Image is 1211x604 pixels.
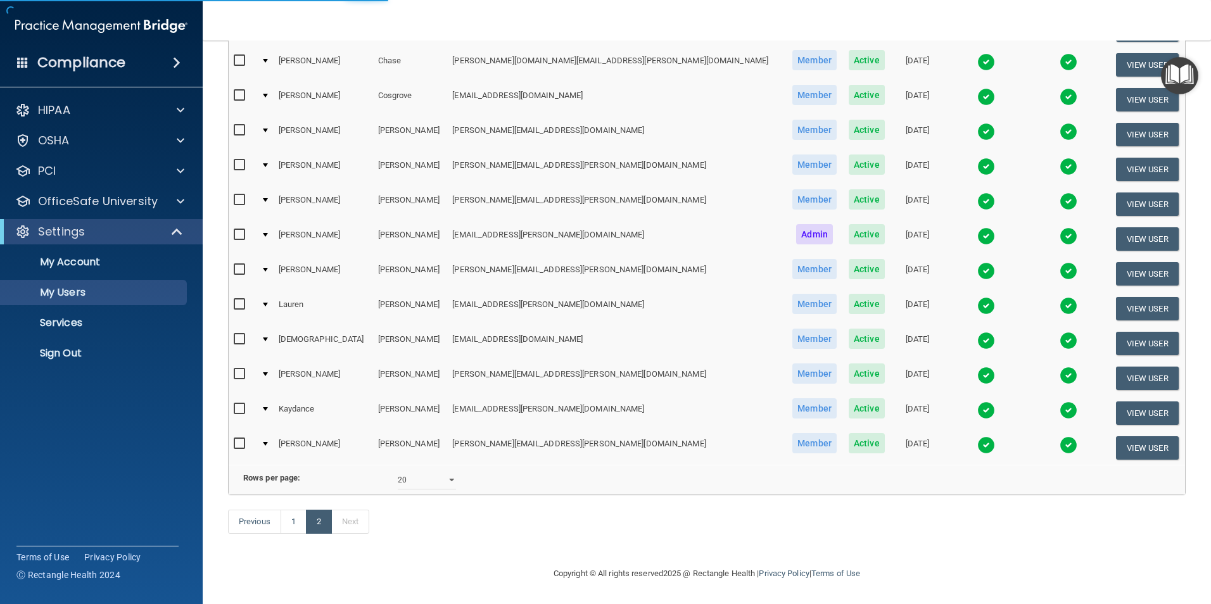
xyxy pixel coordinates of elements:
td: [PERSON_NAME] [373,431,448,465]
span: Member [792,433,837,453]
img: tick.e7d51cea.svg [1060,332,1077,349]
img: tick.e7d51cea.svg [977,123,995,141]
button: View User [1116,436,1179,460]
p: My Account [8,256,181,268]
a: 2 [306,510,332,534]
img: tick.e7d51cea.svg [1060,297,1077,315]
td: [PERSON_NAME] [274,152,373,187]
td: [PERSON_NAME] [274,47,373,82]
td: [PERSON_NAME] [373,291,448,326]
span: Active [849,433,885,453]
p: OfficeSafe University [38,194,158,209]
span: Member [792,154,837,175]
span: Active [849,363,885,384]
td: [PERSON_NAME] [274,222,373,256]
td: [EMAIL_ADDRESS][DOMAIN_NAME] [447,82,786,117]
td: [DATE] [891,152,944,187]
td: [PERSON_NAME] [373,396,448,431]
img: tick.e7d51cea.svg [1060,192,1077,210]
span: Active [849,154,885,175]
td: Lauren [274,291,373,326]
h4: Compliance [37,54,125,72]
td: [PERSON_NAME][EMAIL_ADDRESS][DOMAIN_NAME] [447,117,786,152]
img: tick.e7d51cea.svg [977,192,995,210]
a: Settings [15,224,184,239]
td: [PERSON_NAME] [274,256,373,291]
img: tick.e7d51cea.svg [1060,123,1077,141]
a: Terms of Use [811,569,860,578]
td: [PERSON_NAME][DOMAIN_NAME][EMAIL_ADDRESS][PERSON_NAME][DOMAIN_NAME] [447,47,786,82]
img: tick.e7d51cea.svg [977,262,995,280]
a: Privacy Policy [84,551,141,563]
button: View User [1116,262,1179,286]
p: PCI [38,163,56,179]
img: tick.e7d51cea.svg [1060,88,1077,106]
span: Active [849,398,885,418]
a: Privacy Policy [759,569,809,578]
td: [PERSON_NAME][EMAIL_ADDRESS][PERSON_NAME][DOMAIN_NAME] [447,152,786,187]
span: Member [792,259,837,279]
span: Member [792,50,837,70]
p: Services [8,317,181,329]
td: [PERSON_NAME] [274,187,373,222]
img: tick.e7d51cea.svg [1060,401,1077,419]
td: Chase [373,47,448,82]
td: [PERSON_NAME] [274,361,373,396]
td: [PERSON_NAME] [373,326,448,361]
img: tick.e7d51cea.svg [977,88,995,106]
p: My Users [8,286,181,299]
a: HIPAA [15,103,184,118]
span: Member [792,189,837,210]
p: OSHA [38,133,70,148]
span: Active [849,189,885,210]
td: [DATE] [891,47,944,82]
b: Rows per page: [243,473,300,482]
a: 1 [281,510,307,534]
p: HIPAA [38,103,70,118]
img: tick.e7d51cea.svg [977,297,995,315]
td: [PERSON_NAME] [373,222,448,256]
td: [PERSON_NAME][EMAIL_ADDRESS][PERSON_NAME][DOMAIN_NAME] [447,256,786,291]
button: View User [1116,401,1179,425]
img: tick.e7d51cea.svg [1060,436,1077,454]
img: tick.e7d51cea.svg [1060,53,1077,71]
button: View User [1116,297,1179,320]
td: [DATE] [891,117,944,152]
td: [PERSON_NAME] [373,256,448,291]
img: tick.e7d51cea.svg [977,367,995,384]
a: Next [331,510,369,534]
span: Member [792,329,837,349]
span: Active [849,120,885,140]
td: Kaydance [274,396,373,431]
button: View User [1116,227,1179,251]
p: Sign Out [8,347,181,360]
td: [EMAIL_ADDRESS][PERSON_NAME][DOMAIN_NAME] [447,222,786,256]
img: tick.e7d51cea.svg [977,332,995,349]
td: [DEMOGRAPHIC_DATA] [274,326,373,361]
td: [PERSON_NAME][EMAIL_ADDRESS][PERSON_NAME][DOMAIN_NAME] [447,431,786,465]
span: Active [849,259,885,279]
img: tick.e7d51cea.svg [1060,227,1077,245]
button: View User [1116,123,1179,146]
td: [DATE] [891,82,944,117]
button: View User [1116,192,1179,216]
p: Settings [38,224,85,239]
a: Terms of Use [16,551,69,563]
td: [DATE] [891,187,944,222]
button: View User [1116,367,1179,390]
td: [EMAIL_ADDRESS][PERSON_NAME][DOMAIN_NAME] [447,291,786,326]
td: Cosgrove [373,82,448,117]
span: Admin [796,224,833,244]
td: [DATE] [891,222,944,256]
td: [PERSON_NAME] [373,361,448,396]
img: tick.e7d51cea.svg [1060,262,1077,280]
div: Copyright © All rights reserved 2025 @ Rectangle Health | | [476,553,938,594]
span: Member [792,398,837,418]
a: OSHA [15,133,184,148]
td: [EMAIL_ADDRESS][PERSON_NAME][DOMAIN_NAME] [447,396,786,431]
td: [DATE] [891,256,944,291]
span: Member [792,363,837,384]
button: View User [1116,332,1179,355]
button: View User [1116,158,1179,181]
td: [PERSON_NAME][EMAIL_ADDRESS][PERSON_NAME][DOMAIN_NAME] [447,361,786,396]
